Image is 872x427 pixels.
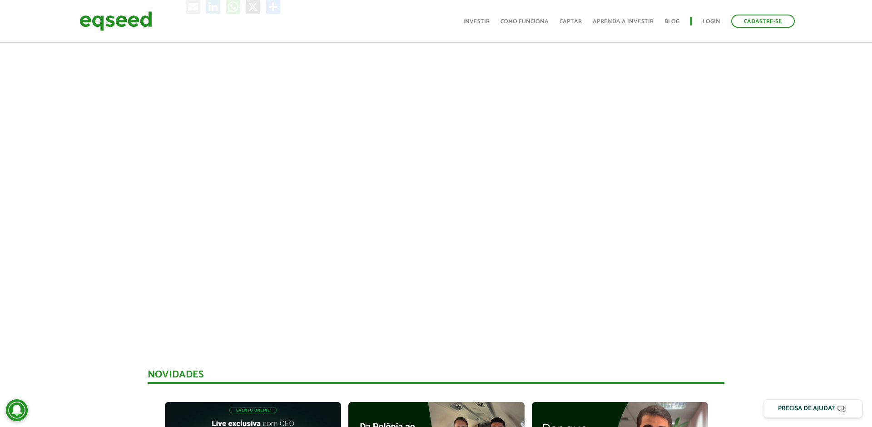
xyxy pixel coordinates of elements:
img: EqSeed [79,9,152,33]
div: Novidades [148,370,724,384]
a: Aprenda a investir [593,19,654,25]
a: Login [703,19,720,25]
a: Blog [664,19,679,25]
a: Como funciona [500,19,549,25]
a: Captar [560,19,582,25]
iframe: Flapper | Oferta disponível [177,42,695,333]
a: Cadastre-se [731,15,795,28]
a: Investir [463,19,490,25]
